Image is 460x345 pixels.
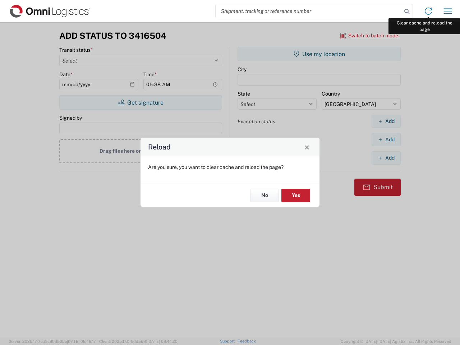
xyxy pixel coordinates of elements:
button: Close [302,142,312,152]
button: Yes [281,189,310,202]
button: No [250,189,279,202]
p: Are you sure, you want to clear cache and reload the page? [148,164,312,170]
h4: Reload [148,142,171,152]
input: Shipment, tracking or reference number [216,4,402,18]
